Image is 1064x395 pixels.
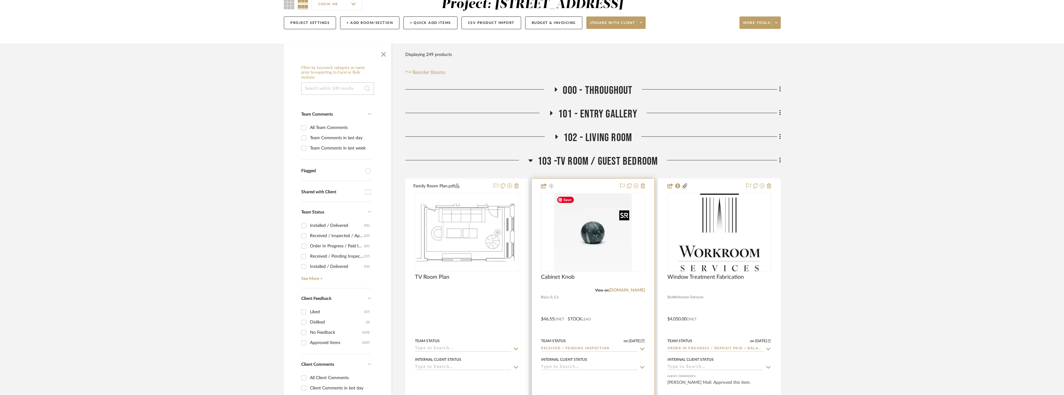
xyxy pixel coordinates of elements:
div: (17) [364,251,370,261]
div: Received / Pending Inspection [310,251,364,261]
span: 101 - ENTRY GALLERY [558,108,637,121]
span: Workroom Services [672,294,703,300]
input: Search within 249 results [301,82,374,95]
div: Installed / Delivered [310,221,364,231]
span: on [624,339,628,343]
div: (51) [364,221,370,231]
button: More tools [739,16,781,29]
div: Client Comments in last day [310,383,370,393]
button: + Quick Add Items [403,16,457,29]
input: Type to Search… [667,346,764,352]
span: By [541,294,545,300]
span: Team Comments [301,112,333,117]
button: CSV Product Import [462,16,521,29]
div: (15) [364,262,370,272]
button: Reorder Rooms [405,69,445,76]
div: Team Status [541,338,566,344]
span: Save [557,197,574,203]
div: 0 [541,193,644,272]
div: Disliked [310,317,366,327]
span: 102 - LIVING ROOM [563,131,632,145]
div: (17) [364,307,370,317]
div: Shared with Client [301,190,362,195]
img: Window Treatment Fabrication [679,194,760,271]
div: (27) [364,231,370,241]
span: View on [595,288,609,292]
div: No Feedback [310,328,362,338]
div: Internal Client Status [415,357,461,362]
span: [DATE] [628,339,641,343]
div: (147) [362,338,370,348]
span: Team Status [301,210,324,214]
div: All Client Comments [310,373,370,383]
span: Client Feedback [301,296,331,301]
div: Flagged [301,168,362,174]
div: Team Status [667,338,692,344]
span: Client Comments [301,362,334,367]
img: Cabinet Knob [554,194,632,271]
button: Project Settings [284,16,336,29]
span: Window Treatment Fabrication [667,274,744,281]
a: [DOMAIN_NAME] [609,288,645,292]
button: Close [377,47,390,59]
button: + Add Room/Section [340,16,399,29]
div: Displaying 249 products [405,48,452,61]
span: By [667,294,672,300]
button: Family Room Plan.pdf [413,182,490,190]
button: Budget & Invoicing [525,16,582,29]
div: Internal Client Status [667,357,714,362]
h6: Filter by keyword, category or name prior to exporting to Excel or Bulk Actions [301,66,374,80]
div: Internal Client Status [541,357,587,362]
span: 103 -TV ROOM / GUEST BEDROOM [538,155,658,168]
input: Type to Search… [667,365,764,370]
img: TV Room Plan [416,194,517,271]
div: Liked [310,307,364,317]
input: Type to Search… [415,365,511,370]
span: More tools [743,21,770,30]
input: Type to Search… [415,346,511,352]
span: Cabinet Knob [541,274,575,281]
span: 000 - THROUGHOUT [563,84,632,97]
div: (21) [364,241,370,251]
div: Team Status [415,338,440,344]
input: Type to Search… [541,365,637,370]
div: Order In Progress / Paid In Full w/ Freight, No Balance due [310,241,364,251]
span: Reorder Rooms [412,69,445,76]
div: (3) [366,317,370,327]
div: Installed / Delivered [310,262,364,272]
div: 0 [415,193,518,272]
button: Share with client [586,16,646,29]
span: on [750,339,754,343]
div: Approved Items [310,338,362,348]
div: All Team Comments [310,123,370,133]
span: TV Room Plan [415,274,449,281]
span: Lo & Co [545,294,559,300]
div: (143) [362,328,370,338]
div: Team Comments in last week [310,143,370,153]
div: Received / Inspected / Approved [310,231,364,241]
a: See More + [300,272,371,282]
div: [PERSON_NAME] Mall: Approved this item. [667,379,771,392]
span: Share with client [590,21,635,30]
input: Type to Search… [541,346,637,352]
span: [DATE] [754,339,768,343]
div: Team Comments in last day [310,133,370,143]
